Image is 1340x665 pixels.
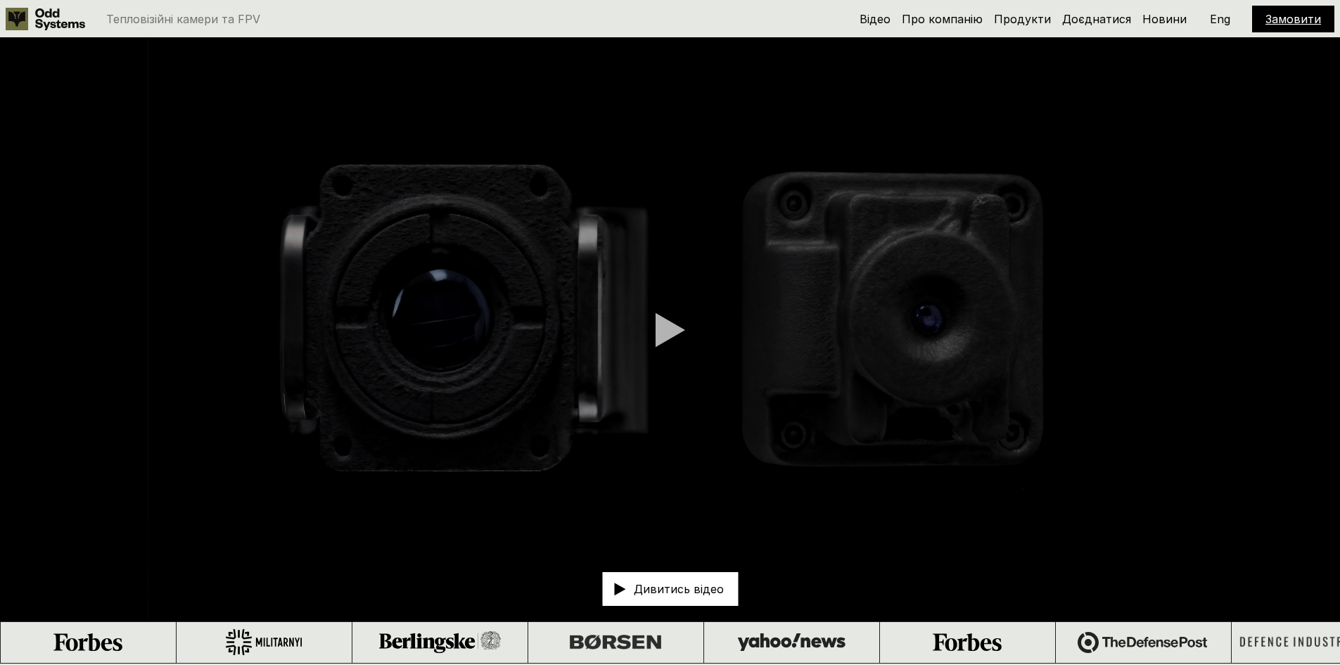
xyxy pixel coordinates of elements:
[1265,12,1321,26] a: Замовити
[994,12,1051,26] a: Продукти
[634,583,724,595] p: Дивитись відео
[1062,12,1131,26] a: Доєднатися
[1210,13,1230,25] p: Eng
[902,12,983,26] a: Про компанію
[106,13,260,25] p: Тепловізійні камери та FPV
[1142,12,1187,26] a: Новини
[860,12,891,26] a: Відео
